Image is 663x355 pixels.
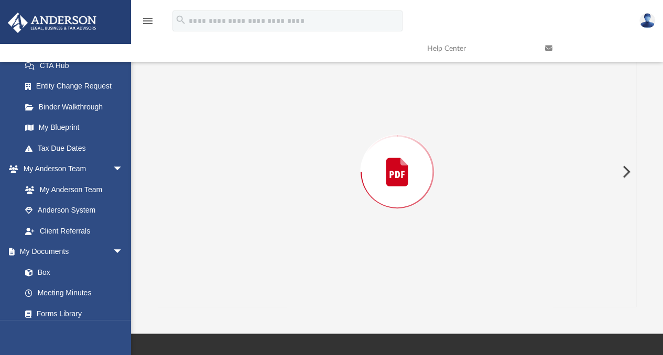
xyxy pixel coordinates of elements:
[15,117,134,138] a: My Blueprint
[15,220,134,241] a: Client Referrals
[175,14,187,26] i: search
[15,96,139,117] a: Binder Walkthrough
[15,55,139,76] a: CTA Hub
[113,241,134,263] span: arrow_drop_down
[15,138,139,159] a: Tax Due Dates
[15,179,128,200] a: My Anderson Team
[5,13,100,33] img: Anderson Advisors Platinum Portal
[15,283,134,304] a: Meeting Minutes
[15,303,128,324] a: Forms Library
[158,9,637,307] div: Preview
[15,200,134,221] a: Anderson System
[639,13,655,28] img: User Pic
[113,159,134,180] span: arrow_drop_down
[7,241,134,262] a: My Documentsarrow_drop_down
[7,159,134,180] a: My Anderson Teamarrow_drop_down
[142,20,154,27] a: menu
[419,28,537,69] a: Help Center
[15,262,128,283] a: Box
[15,76,139,97] a: Entity Change Request
[614,157,637,186] button: Next File
[142,15,154,27] i: menu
